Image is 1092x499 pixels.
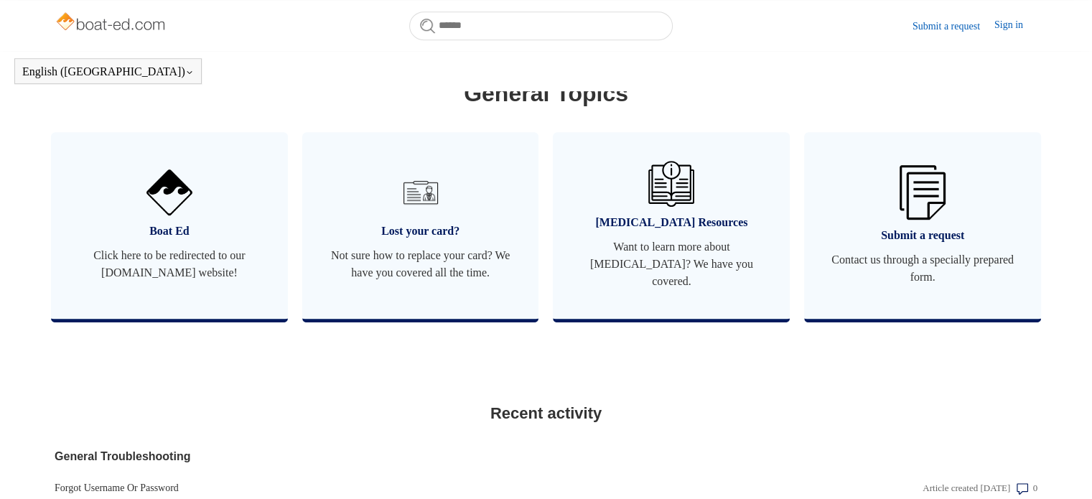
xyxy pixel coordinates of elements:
button: English ([GEOGRAPHIC_DATA]) [22,65,194,78]
a: Submit a request [913,19,994,34]
a: Lost your card? Not sure how to replace your card? We have you covered all the time. [302,132,539,319]
span: Submit a request [826,227,1019,244]
span: [MEDICAL_DATA] Resources [574,214,768,231]
span: Lost your card? [324,223,518,240]
input: Search [409,11,673,40]
a: Boat Ed Click here to be redirected to our [DOMAIN_NAME] website! [51,132,288,319]
img: 01HZPCYW3NK71669VZTW7XY4G9 [900,165,946,220]
a: [MEDICAL_DATA] Resources Want to learn more about [MEDICAL_DATA]? We have you covered. [553,132,790,319]
a: Sign in [994,17,1037,34]
img: 01HZPCYVT14CG9T703FEE4SFXC [398,169,444,215]
h1: General Topics [55,76,1037,111]
img: Boat-Ed Help Center home page [55,9,169,37]
span: Boat Ed [73,223,266,240]
div: Article created [DATE] [923,481,1010,495]
img: 01HZPCYVZMCNPYXCC0DPA2R54M [648,161,694,207]
a: General Troubleshooting [55,448,742,465]
span: Not sure how to replace your card? We have you covered all the time. [324,247,518,281]
a: Submit a request Contact us through a specially prepared form. [804,132,1041,319]
span: Click here to be redirected to our [DOMAIN_NAME] website! [73,247,266,281]
h2: Recent activity [55,401,1037,425]
span: Contact us through a specially prepared form. [826,251,1019,286]
img: 01HZPCYVNCVF44JPJQE4DN11EA [146,169,192,215]
span: Want to learn more about [MEDICAL_DATA]? We have you covered. [574,238,768,290]
a: Forgot Username Or Password [55,480,742,495]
